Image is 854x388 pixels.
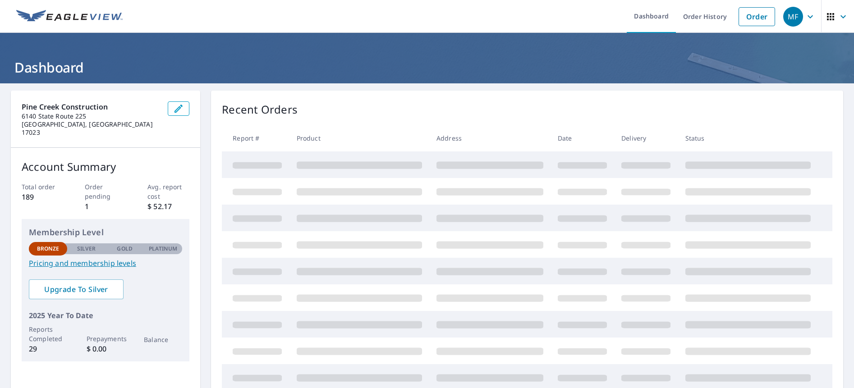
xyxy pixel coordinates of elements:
p: Silver [77,245,96,253]
th: Delivery [614,125,678,151]
p: $ 52.17 [147,201,189,212]
p: Pine Creek Construction [22,101,161,112]
a: Order [739,7,775,26]
p: $ 0.00 [87,343,125,354]
img: EV Logo [16,10,123,23]
p: Account Summary [22,159,189,175]
h1: Dashboard [11,58,843,77]
p: [GEOGRAPHIC_DATA], [GEOGRAPHIC_DATA] 17023 [22,120,161,137]
p: Gold [117,245,132,253]
a: Upgrade To Silver [29,279,124,299]
th: Status [678,125,818,151]
p: Recent Orders [222,101,298,118]
p: Balance [144,335,182,344]
p: Reports Completed [29,324,67,343]
p: Membership Level [29,226,182,238]
p: 2025 Year To Date [29,310,182,321]
p: Avg. report cost [147,182,189,201]
div: MF [783,7,803,27]
p: 29 [29,343,67,354]
p: Order pending [85,182,127,201]
p: 189 [22,192,64,202]
th: Date [551,125,614,151]
p: Platinum [149,245,177,253]
p: Prepayments [87,334,125,343]
p: Total order [22,182,64,192]
a: Pricing and membership levels [29,258,182,269]
span: Upgrade To Silver [36,284,116,294]
p: 6140 State Route 225 [22,112,161,120]
th: Address [429,125,551,151]
p: Bronze [37,245,60,253]
p: 1 [85,201,127,212]
th: Product [289,125,429,151]
th: Report # [222,125,289,151]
